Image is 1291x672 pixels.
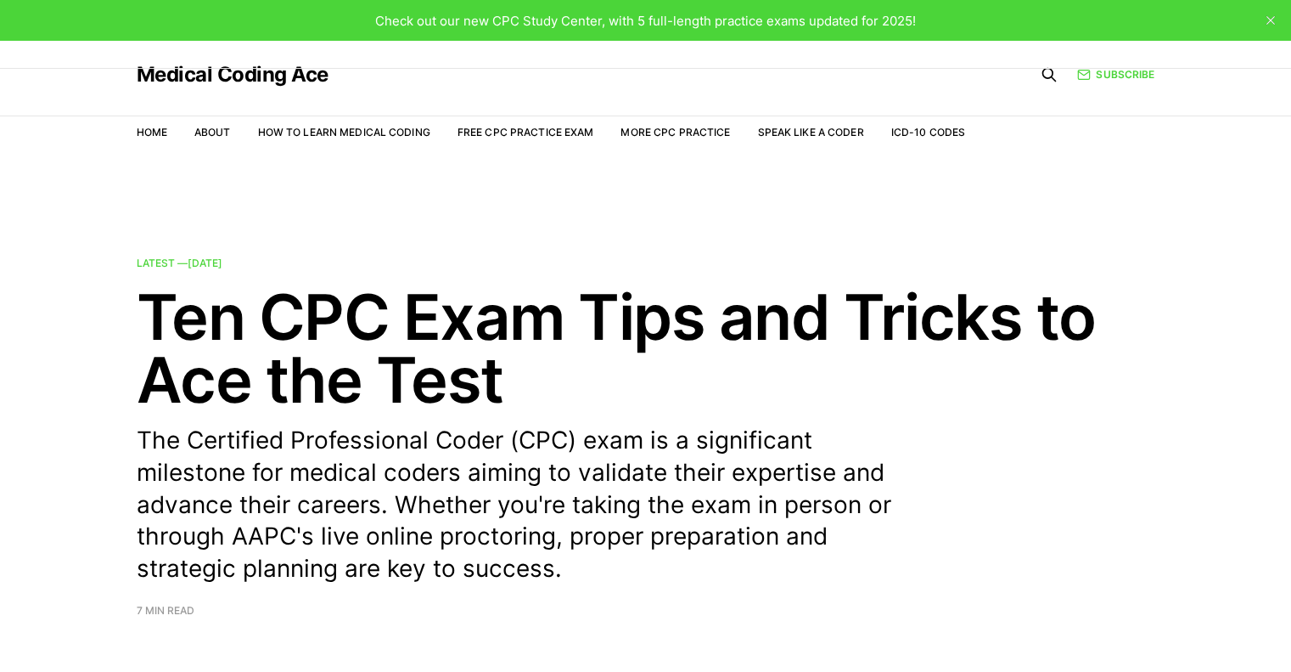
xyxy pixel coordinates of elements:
time: [DATE] [188,257,222,269]
span: Latest — [137,257,222,269]
a: Speak Like a Coder [758,126,864,138]
a: Home [137,126,167,138]
button: close [1257,7,1284,34]
a: Free CPC Practice Exam [457,126,594,138]
p: The Certified Professional Coder (CPC) exam is a significant milestone for medical coders aiming ... [137,425,918,585]
a: Medical Coding Ace [137,65,328,85]
a: Subscribe [1077,66,1154,82]
h2: Ten CPC Exam Tips and Tricks to Ace the Test [137,285,1155,411]
a: How to Learn Medical Coding [258,126,430,138]
iframe: portal-trigger [1014,589,1291,672]
a: About [194,126,231,138]
a: ICD-10 Codes [891,126,965,138]
a: Latest —[DATE] Ten CPC Exam Tips and Tricks to Ace the Test The Certified Professional Coder (CPC... [137,258,1155,616]
a: More CPC Practice [620,126,730,138]
span: 7 min read [137,606,194,616]
span: Check out our new CPC Study Center, with 5 full-length practice exams updated for 2025! [375,13,916,29]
